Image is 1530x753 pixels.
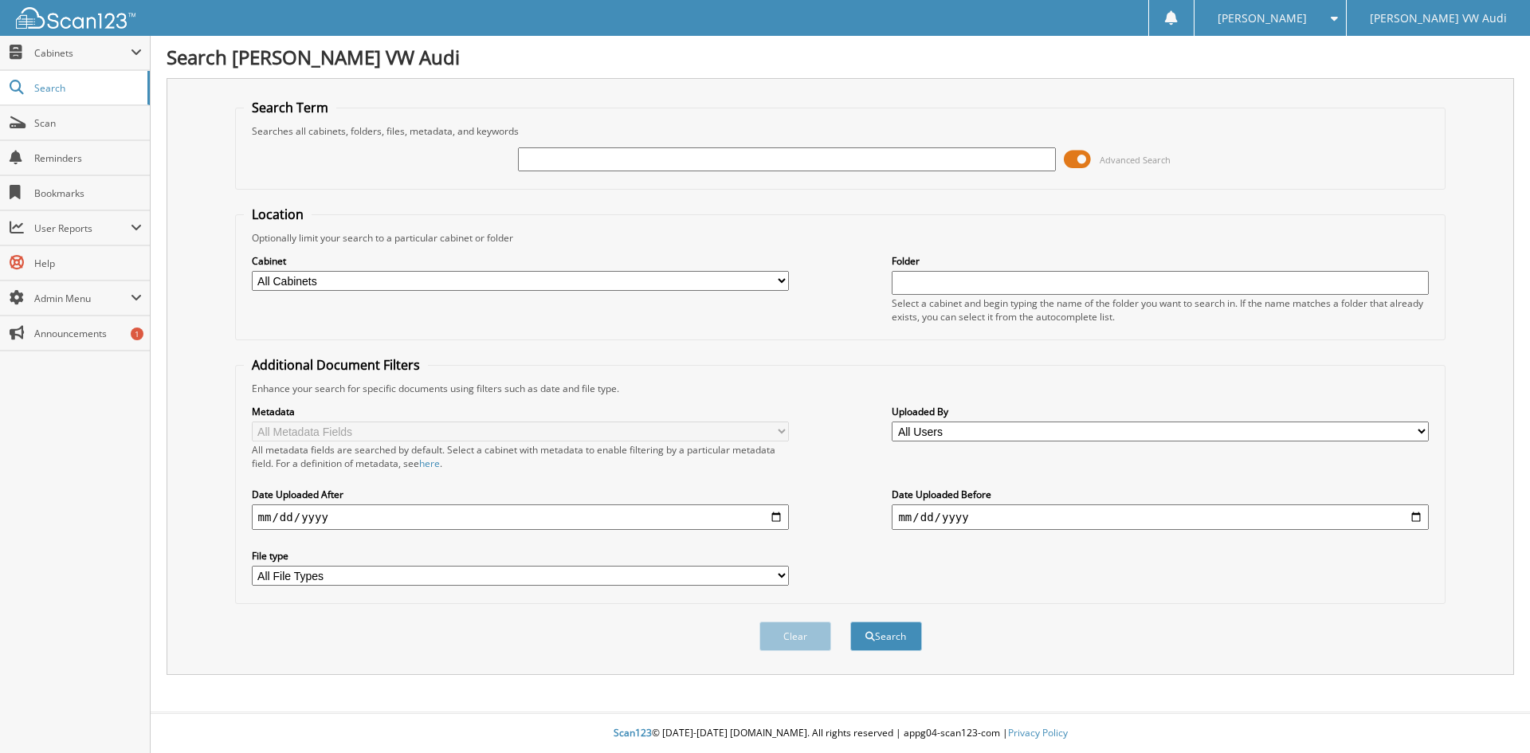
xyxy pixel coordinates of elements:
[167,44,1514,70] h1: Search [PERSON_NAME] VW Audi
[34,292,131,305] span: Admin Menu
[419,457,440,470] a: here
[244,124,1438,138] div: Searches all cabinets, folders, files, metadata, and keywords
[34,257,142,270] span: Help
[151,714,1530,753] div: © [DATE]-[DATE] [DOMAIN_NAME]. All rights reserved | appg04-scan123-com |
[614,726,652,739] span: Scan123
[892,488,1429,501] label: Date Uploaded Before
[16,7,135,29] img: scan123-logo-white.svg
[892,296,1429,324] div: Select a cabinet and begin typing the name of the folder you want to search in. If the name match...
[34,222,131,235] span: User Reports
[244,231,1438,245] div: Optionally limit your search to a particular cabinet or folder
[892,504,1429,530] input: end
[244,382,1438,395] div: Enhance your search for specific documents using filters such as date and file type.
[252,549,789,563] label: File type
[34,151,142,165] span: Reminders
[244,99,336,116] legend: Search Term
[34,46,131,60] span: Cabinets
[892,405,1429,418] label: Uploaded By
[131,327,143,340] div: 1
[252,488,789,501] label: Date Uploaded After
[34,116,142,130] span: Scan
[1218,14,1307,23] span: [PERSON_NAME]
[1008,726,1068,739] a: Privacy Policy
[34,81,139,95] span: Search
[252,504,789,530] input: start
[252,254,789,268] label: Cabinet
[244,206,312,223] legend: Location
[850,622,922,651] button: Search
[892,254,1429,268] label: Folder
[252,443,789,470] div: All metadata fields are searched by default. Select a cabinet with metadata to enable filtering b...
[244,356,428,374] legend: Additional Document Filters
[1370,14,1507,23] span: [PERSON_NAME] VW Audi
[34,186,142,200] span: Bookmarks
[34,327,142,340] span: Announcements
[252,405,789,418] label: Metadata
[1100,154,1171,166] span: Advanced Search
[759,622,831,651] button: Clear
